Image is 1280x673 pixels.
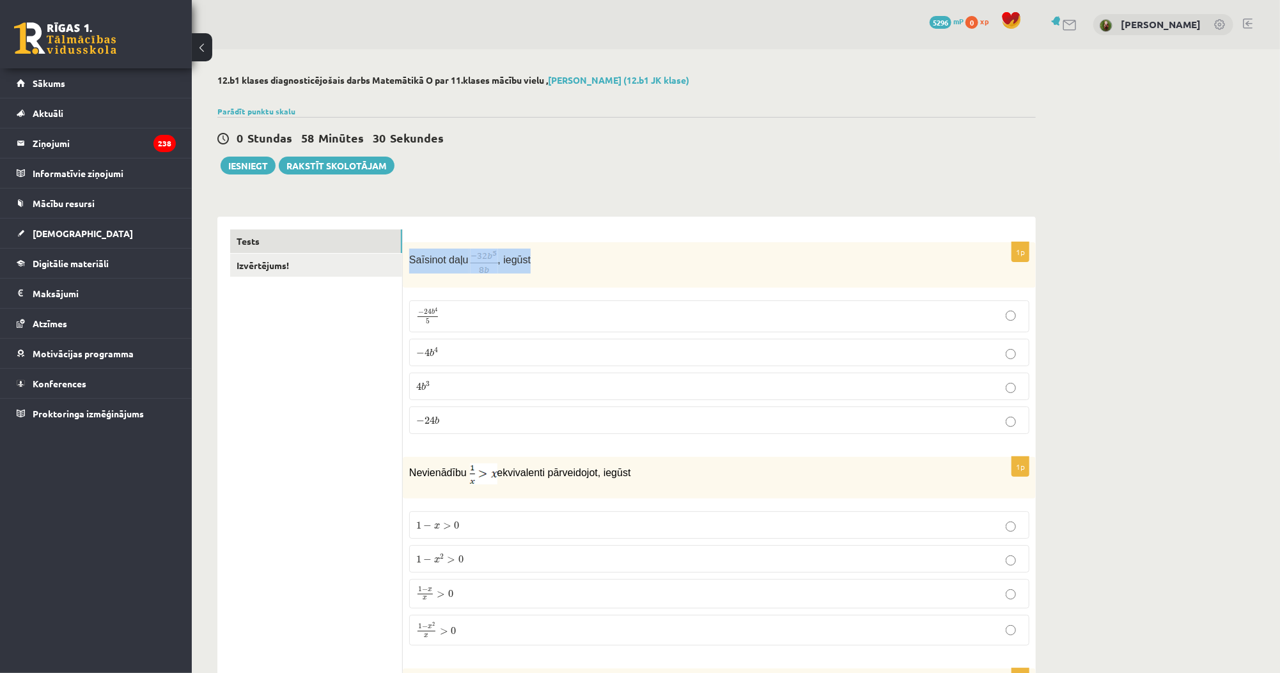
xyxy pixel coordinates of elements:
[301,130,314,145] span: 58
[390,130,444,145] span: Sekundes
[953,16,964,26] span: mP
[416,521,421,529] span: 1
[930,16,964,26] a: 5296 mP
[33,408,144,419] span: Proktoringa izmēģinājums
[247,130,292,145] span: Stundas
[425,634,429,638] span: x
[373,130,386,145] span: 30
[17,339,176,368] a: Motivācijas programma
[422,587,428,592] span: −
[17,159,176,188] a: Informatīvie ziņojumi
[416,555,421,562] span: 1
[497,467,631,478] span: ekvivalenti pārveidojot, iegūst
[17,249,176,278] a: Digitālie materiāli
[451,627,456,635] span: 0
[424,522,432,529] span: −
[17,189,176,218] a: Mācību resursi
[416,382,421,390] span: 4
[33,318,67,329] span: Atzīmes
[448,590,453,598] span: 0
[221,157,276,174] button: Iesniegt
[217,106,295,116] a: Parādīt punktu skalu
[423,596,427,600] span: x
[930,16,951,29] span: 5296
[471,249,498,274] img: 8BAhdq2J21z20AAAAASUVORK5CYII=
[428,588,432,592] span: x
[548,74,689,86] a: [PERSON_NAME] (12.b1 JK klase)
[425,348,430,356] span: 4
[416,417,425,424] span: −
[435,308,437,312] span: 4
[426,319,430,325] span: 5
[440,628,448,635] span: >
[424,309,432,315] span: 24
[454,521,459,529] span: 0
[434,523,440,529] span: x
[33,197,95,209] span: Mācību resursi
[422,624,428,630] span: −
[217,75,1036,86] h2: 12.b1 klases diagnosticējošais darbs Matemātikā O par 11.klases mācību vielu ,
[33,258,109,269] span: Digitālie materiāli
[153,135,176,152] i: 238
[33,128,176,158] legend: Ziņojumi
[437,591,445,598] span: >
[230,254,402,277] a: Izvērtējums!
[443,522,451,529] span: >
[1011,456,1029,477] p: 1p
[230,229,402,253] a: Tests
[965,16,978,29] span: 0
[428,625,432,629] span: x
[17,219,176,248] a: [DEMOGRAPHIC_DATA]
[448,556,456,562] span: >
[418,624,422,630] span: 1
[318,130,364,145] span: Minūtes
[470,463,497,484] img: UR4fT7qcZKH9W3TurvQiL486W09VjoQ8SOf2Ib2Dc6nL08nqF737CahIfh0+MKKVSqu7T3xF65J+Rcs+Q9EAAAAAElFTkSuQmCC
[17,399,176,428] a: Proktoringa izmēģinājums
[237,130,243,145] span: 0
[33,107,63,119] span: Aktuāli
[435,415,439,424] span: b
[418,587,422,592] span: 1
[416,349,425,357] span: −
[1011,242,1029,262] p: 1p
[17,369,176,398] a: Konferences
[458,555,464,562] span: 0
[426,381,430,387] span: 3
[33,159,176,188] legend: Informatīvie ziņojumi
[409,254,469,265] span: Saīsinot daļu
[14,22,116,54] a: Rīgas 1. Tālmācības vidusskola
[425,416,435,424] span: 24
[432,309,435,314] span: b
[440,553,444,559] span: 2
[1121,18,1201,31] a: [PERSON_NAME]
[33,279,176,308] legend: Maksājumi
[434,557,440,562] span: x
[33,348,134,359] span: Motivācijas programma
[33,77,65,89] span: Sākums
[17,128,176,158] a: Ziņojumi238
[17,279,176,308] a: Maksājumi
[418,309,424,315] span: −
[409,467,467,478] span: Nevienādību
[17,98,176,128] a: Aktuāli
[498,254,531,265] span: , iegūst
[33,378,86,389] span: Konferences
[430,348,434,356] span: b
[33,228,133,239] span: [DEMOGRAPHIC_DATA]
[980,16,988,26] span: xp
[1100,19,1112,32] img: Lauris Daniels Jakovļevs
[421,382,426,390] span: b
[432,623,435,626] span: 2
[965,16,995,26] a: 0 xp
[434,347,438,353] span: 4
[17,68,176,98] a: Sākums
[17,309,176,338] a: Atzīmes
[279,157,394,174] a: Rakstīt skolotājam
[424,555,432,563] span: −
